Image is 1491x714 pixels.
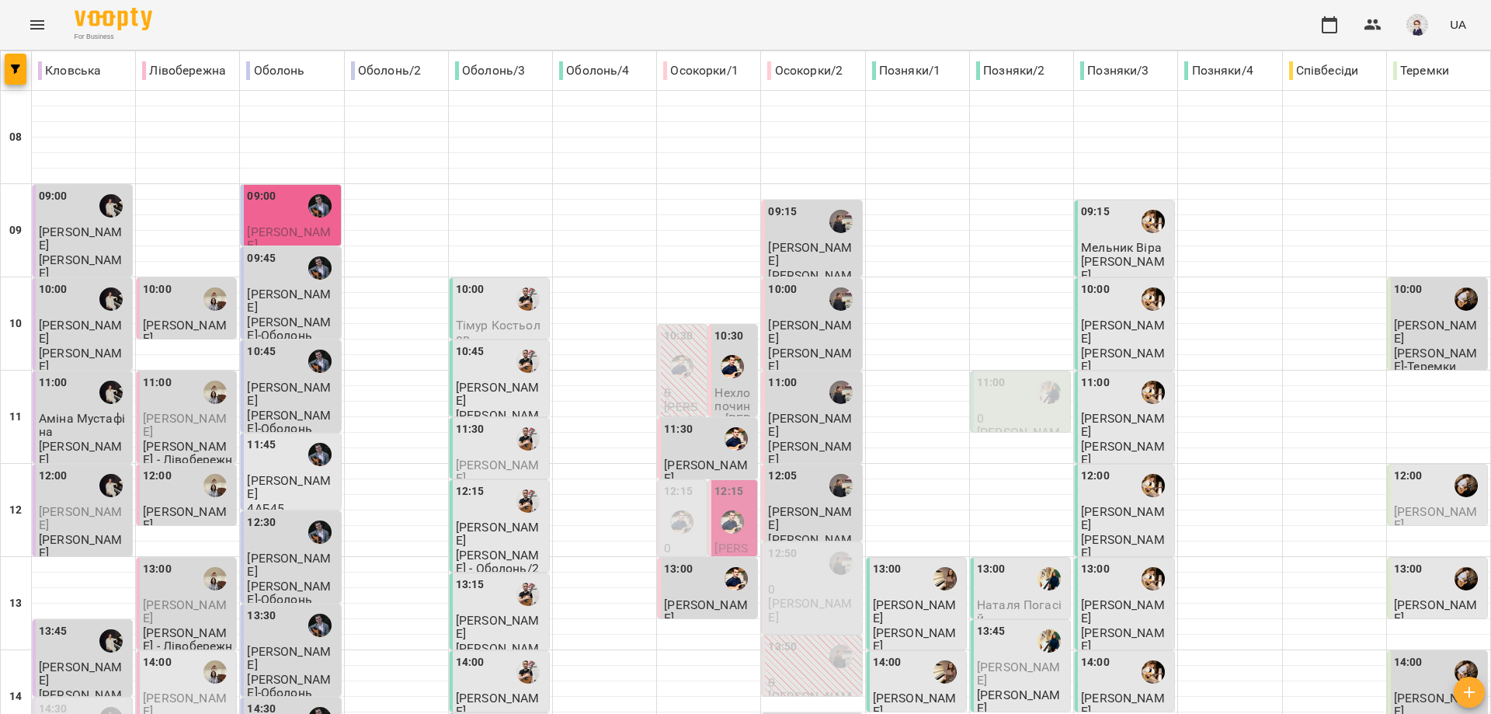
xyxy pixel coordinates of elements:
img: Сергій ВЛАСОВИЧ [1142,210,1165,233]
div: Тетяна КУРУЧ [829,474,853,497]
label: 14:00 [456,654,485,671]
img: Віктор АРТЕМЕНКО [721,510,744,534]
span: Нехлопочина [PERSON_NAME] [714,385,753,454]
div: Анна ГОРБУЛІНА [99,629,123,653]
img: Ірина ЗЕНДРАН [933,660,957,684]
label: 11:45 [247,437,276,454]
p: [PERSON_NAME] [1081,255,1171,282]
p: [PERSON_NAME] [39,253,129,280]
p: [PERSON_NAME] [39,440,129,467]
span: [PERSON_NAME] [247,551,331,579]
span: [PERSON_NAME] [247,473,331,501]
img: Олексій КОЧЕТОВ [308,614,332,637]
img: Віктор АРТЕМЕНКО [725,567,748,590]
img: Даниїл КАЛАШНИК [1455,474,1478,497]
span: [PERSON_NAME] [456,613,540,641]
div: Сергій ВЛАСОВИЧ [1142,474,1165,497]
label: 12:30 [247,514,276,531]
h6: 08 [9,129,22,146]
span: [PERSON_NAME] [247,380,331,408]
p: [PERSON_NAME]-Оболонь [247,409,337,436]
span: [PERSON_NAME] [39,318,123,346]
div: Микита ГЛАЗУНОВ [516,489,540,513]
label: 12:50 [768,545,797,562]
label: 12:00 [1394,468,1423,485]
p: [PERSON_NAME] [39,533,129,560]
h6: 11 [9,409,22,426]
span: [PERSON_NAME] [247,644,331,672]
label: 12:15 [714,483,743,500]
div: Анна ГОРБУЛІНА [99,287,123,311]
label: 13:00 [143,561,172,578]
div: Микита ГЛАЗУНОВ [516,583,540,606]
img: Анна ГОРБУЛІНА [99,474,123,497]
p: [PERSON_NAME] [1081,347,1171,374]
span: [PERSON_NAME] [1081,597,1165,625]
img: Сергій ВЛАСОВИЧ [1142,287,1165,311]
span: Мельник Віра [1081,240,1162,255]
div: Віктор АРТЕМЕНКО [721,355,744,378]
div: Микита ГЛАЗУНОВ [516,287,540,311]
span: [PERSON_NAME] [247,287,331,315]
img: Олексій КОЧЕТОВ [308,350,332,373]
span: [PERSON_NAME] [768,240,852,268]
img: Микита ГЛАЗУНОВ [516,350,540,373]
label: 13:00 [664,561,693,578]
p: 0 [768,583,858,596]
p: Позняки/3 [1080,61,1149,80]
p: Лівобережна [142,61,226,80]
div: Тетяна КУРУЧ [829,645,853,668]
p: [PERSON_NAME] [768,347,858,374]
h6: 10 [9,315,22,333]
img: Олексій КОЧЕТОВ [308,256,332,280]
label: 10:00 [1081,281,1110,298]
span: [PERSON_NAME] [39,225,123,253]
div: Олексій КОЧЕТОВ [308,194,332,218]
img: Вікторія БОГДАН [1037,381,1061,404]
label: 10:30 [714,328,743,345]
label: 10:45 [247,343,276,360]
label: 12:05 [768,468,797,485]
span: For Business [75,32,152,42]
img: Сергій ВЛАСОВИЧ [1142,660,1165,684]
img: Тетяна КУРУЧ [829,287,853,311]
span: [PERSON_NAME] [1394,597,1478,625]
img: Ельміра АЛІЄВА [203,381,227,404]
div: Вікторія БОГДАН [1037,567,1061,590]
span: [PERSON_NAME] [1394,318,1478,346]
img: Віктор АРТЕМЕНКО [670,355,693,378]
div: Ельміра АЛІЄВА [203,567,227,590]
label: 09:00 [39,188,68,205]
p: Осокорки/1 [663,61,739,80]
label: 11:00 [1081,374,1110,392]
div: Віктор АРТЕМЕНКО [725,427,748,451]
img: Микита ГЛАЗУНОВ [516,660,540,684]
img: Тетяна КУРУЧ [829,552,853,575]
label: 11:30 [664,421,693,438]
span: [PERSON_NAME] [1394,504,1478,532]
label: 13:45 [977,623,1006,640]
span: [PERSON_NAME] [768,504,852,532]
label: 13:00 [1394,561,1423,578]
label: 14:00 [143,654,172,671]
label: 14:00 [1394,654,1423,671]
label: 13:00 [873,561,902,578]
img: Ірина ЗЕНДРАН [933,567,957,590]
label: 10:00 [456,281,485,298]
div: Тетяна КУРУЧ [829,210,853,233]
span: [PERSON_NAME] [456,380,540,408]
p: 4АБ45 [247,502,284,515]
label: 10:30 [664,328,693,345]
label: 12:15 [664,483,693,500]
span: [PERSON_NAME] [143,597,227,625]
p: [PERSON_NAME] [39,347,129,374]
p: [PERSON_NAME]-Оболонь [247,315,337,343]
div: Сергій ВЛАСОВИЧ [1142,381,1165,404]
span: [PERSON_NAME] [873,597,957,625]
